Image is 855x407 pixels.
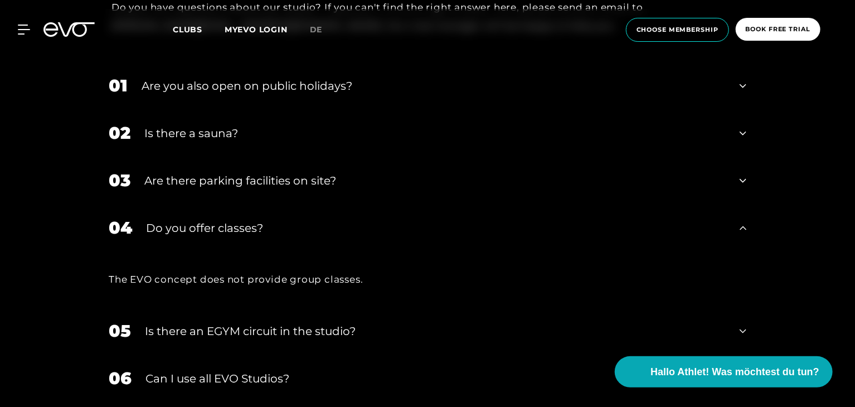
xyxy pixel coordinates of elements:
[173,25,202,35] span: Clubs
[109,168,130,193] div: 03
[109,215,132,240] div: 04
[746,25,810,34] span: book free trial
[109,120,130,146] div: 02
[109,270,746,288] div: The EVO concept does not provide group classes.
[225,25,288,35] a: MYEVO LOGIN
[109,73,128,98] div: 01
[623,18,732,42] a: choose membership
[142,77,726,94] div: Are you also open on public holidays?
[173,24,225,35] a: Clubs
[650,365,819,380] span: Hallo Athlet! Was möchtest du tun?
[732,18,824,42] a: book free trial
[637,25,718,35] span: choose membership
[146,220,726,236] div: Do you offer classes?
[109,366,132,391] div: 06
[144,125,726,142] div: Is there a sauna?
[109,318,131,343] div: 05
[310,23,336,36] a: de
[145,370,726,387] div: Can I use all EVO Studios?
[144,172,726,189] div: Are there parking facilities on site?
[310,25,323,35] span: de
[615,356,833,387] button: Hallo Athlet! Was möchtest du tun?
[145,323,726,340] div: Is there an EGYM circuit in the studio?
